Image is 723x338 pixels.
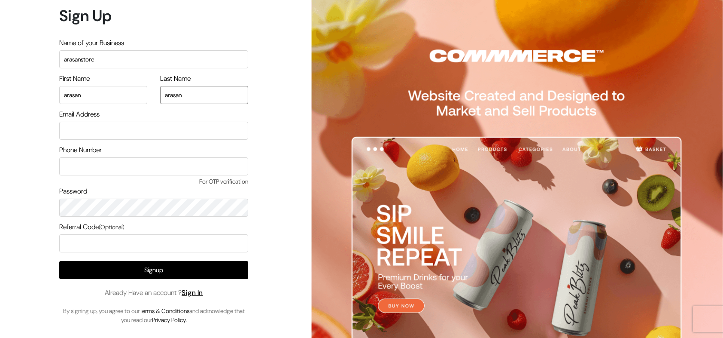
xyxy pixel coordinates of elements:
p: By signing up, you agree to our and acknowledge that you read our . [59,307,248,325]
span: Already Have an account ? [105,288,203,298]
a: Sign In [182,288,203,297]
label: Last Name [160,74,191,84]
button: Signup [59,261,248,279]
h1: Sign Up [59,6,248,25]
a: Privacy Policy [152,316,186,324]
span: For OTP verification [59,177,248,186]
label: Name of your Business [59,38,124,48]
label: Email Address [59,109,100,120]
label: First Name [59,74,90,84]
a: Terms & Conditions [140,307,189,315]
label: Referral Code [59,222,125,232]
span: (Optional) [99,223,125,231]
label: Phone Number [59,145,102,155]
label: Password [59,186,87,197]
